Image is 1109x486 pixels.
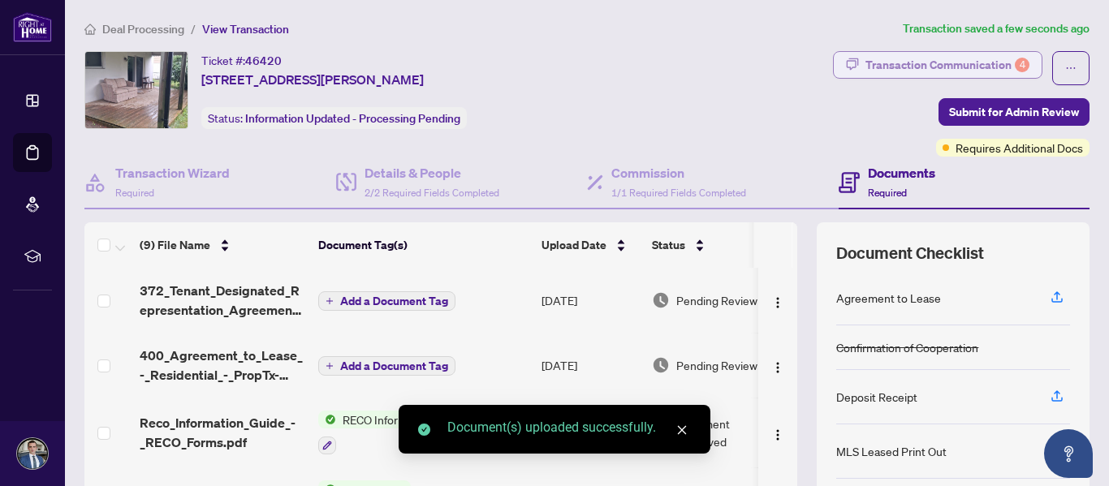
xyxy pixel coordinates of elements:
[102,22,184,37] span: Deal Processing
[318,356,455,376] button: Add a Document Tag
[836,388,917,406] div: Deposit Receipt
[326,297,334,305] span: plus
[1065,62,1077,74] span: ellipsis
[836,442,947,460] div: MLS Leased Print Out
[956,139,1083,157] span: Requires Additional Docs
[140,236,210,254] span: (9) File Name
[676,415,777,450] span: Document Approved
[318,291,455,311] button: Add a Document Tag
[201,70,424,89] span: [STREET_ADDRESS][PERSON_NAME]
[365,163,499,183] h4: Details & People
[318,290,455,312] button: Add a Document Tag
[676,424,688,436] span: close
[318,411,336,428] img: Status Icon
[771,296,784,309] img: Logo
[140,281,305,320] span: 372_Tenant_Designated_Representation_Agreement_-_PropTx-[PERSON_NAME] 1.pdf
[611,187,746,199] span: 1/1 Required Fields Completed
[765,419,791,445] button: Logo
[535,398,645,467] td: [DATE]
[865,52,1029,78] div: Transaction Communication
[836,242,984,265] span: Document Checklist
[949,99,1079,125] span: Submit for Admin Review
[939,98,1090,126] button: Submit for Admin Review
[201,107,467,129] div: Status:
[85,52,188,128] img: IMG-E12249846_1.jpg
[201,51,282,70] div: Ticket #:
[17,438,48,469] img: Profile Icon
[771,361,784,374] img: Logo
[868,187,907,199] span: Required
[418,424,430,436] span: check-circle
[13,12,52,42] img: logo
[652,291,670,309] img: Document Status
[365,187,499,199] span: 2/2 Required Fields Completed
[765,352,791,378] button: Logo
[115,163,230,183] h4: Transaction Wizard
[340,295,448,307] span: Add a Document Tag
[903,19,1090,38] article: Transaction saved a few seconds ago
[652,356,670,374] img: Document Status
[84,24,96,35] span: home
[326,362,334,370] span: plus
[318,355,455,376] button: Add a Document Tag
[535,333,645,398] td: [DATE]
[836,338,978,356] div: Confirmation of Cooperation
[140,346,305,385] span: 400_Agreement_to_Lease_-_Residential_-_PropTx-[PERSON_NAME] 4 1.pdf
[771,428,784,441] img: Logo
[676,356,757,374] span: Pending Review
[336,411,472,428] span: RECO Information Guide
[645,222,783,268] th: Status
[542,236,606,254] span: Upload Date
[318,411,472,454] button: Status IconRECO Information Guide
[652,236,685,254] span: Status
[202,22,289,37] span: View Transaction
[535,268,645,333] td: [DATE]
[133,222,312,268] th: (9) File Name
[868,163,935,183] h4: Documents
[191,19,196,38] li: /
[312,222,535,268] th: Document Tag(s)
[1015,58,1029,72] div: 4
[765,287,791,313] button: Logo
[245,111,460,126] span: Information Updated - Processing Pending
[833,51,1042,79] button: Transaction Communication4
[340,360,448,372] span: Add a Document Tag
[535,222,645,268] th: Upload Date
[836,289,941,307] div: Agreement to Lease
[676,291,757,309] span: Pending Review
[140,413,305,452] span: Reco_Information_Guide_-_RECO_Forms.pdf
[1044,429,1093,478] button: Open asap
[673,421,691,439] a: Close
[115,187,154,199] span: Required
[611,163,746,183] h4: Commission
[447,418,691,437] div: Document(s) uploaded successfully.
[245,54,282,68] span: 46420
